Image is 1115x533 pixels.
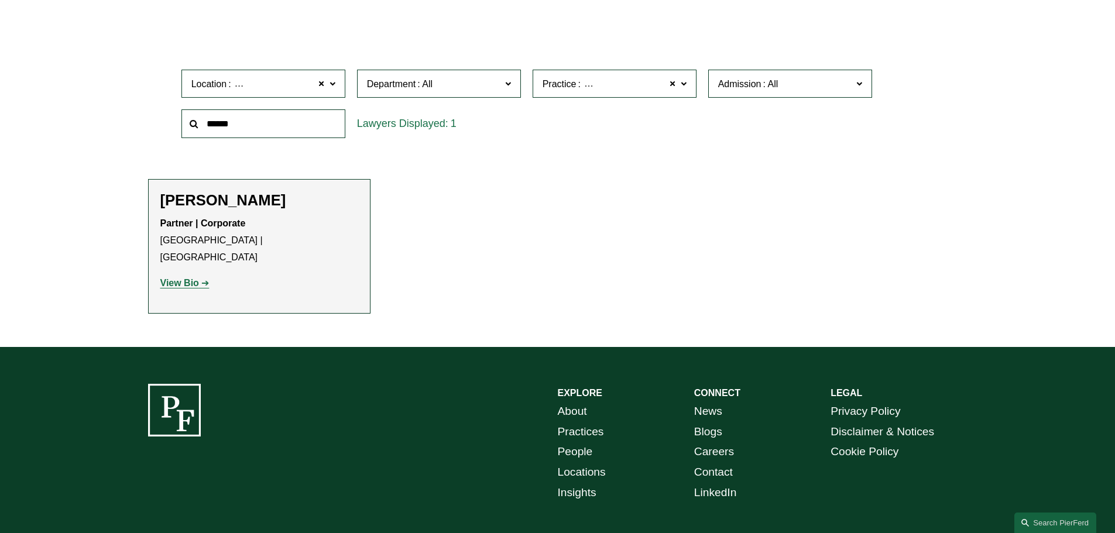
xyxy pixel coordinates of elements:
a: Insights [558,483,596,503]
a: Locations [558,462,606,483]
a: News [694,401,722,422]
a: Search this site [1014,513,1096,533]
span: Location [191,79,227,89]
span: [GEOGRAPHIC_DATA] [233,77,331,92]
strong: View Bio [160,278,199,288]
h2: [PERSON_NAME] [160,191,358,209]
a: Disclaimer & Notices [831,422,934,442]
strong: LEGAL [831,388,862,398]
span: Department [367,79,416,89]
strong: EXPLORE [558,388,602,398]
a: Practices [558,422,604,442]
a: Blogs [694,422,722,442]
span: Practice [543,79,577,89]
a: View Bio [160,278,210,288]
span: Banking and Financial Services [582,77,713,92]
p: [GEOGRAPHIC_DATA] | [GEOGRAPHIC_DATA] [160,215,358,266]
a: Careers [694,442,734,462]
span: Admission [718,79,761,89]
a: Privacy Policy [831,401,900,422]
a: LinkedIn [694,483,737,503]
strong: Partner | Corporate [160,218,246,228]
strong: CONNECT [694,388,740,398]
a: People [558,442,593,462]
a: Contact [694,462,733,483]
a: Cookie Policy [831,442,898,462]
span: 1 [451,118,457,129]
a: About [558,401,587,422]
